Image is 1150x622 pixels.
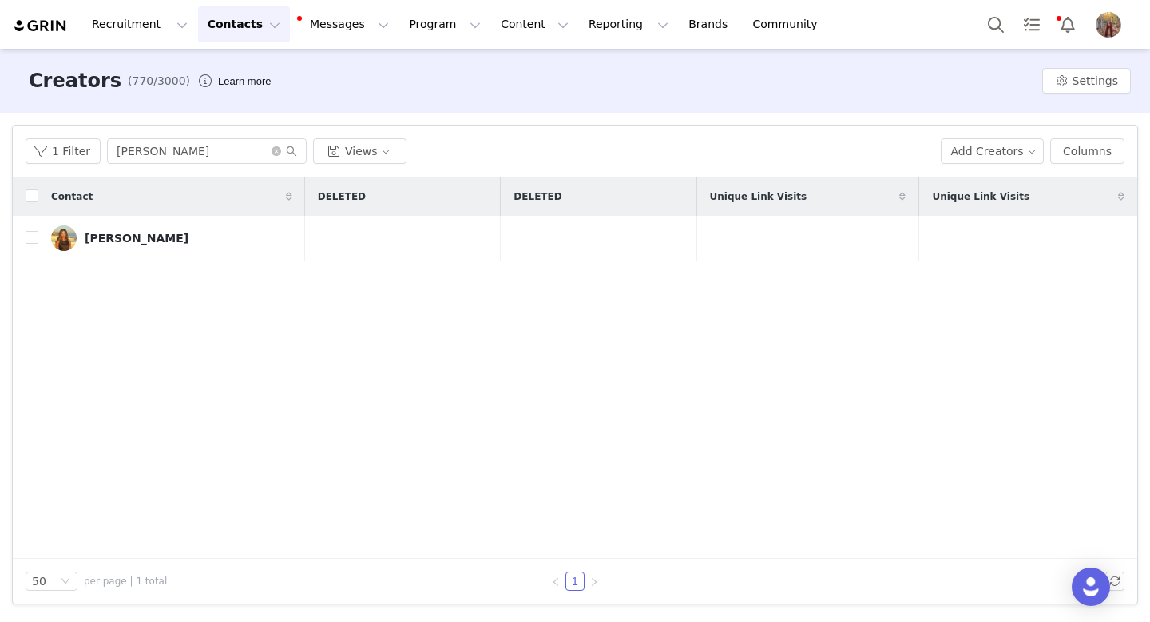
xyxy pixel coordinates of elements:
button: Notifications [1050,6,1085,42]
i: icon: search [286,146,297,157]
span: (770/3000) [128,73,190,90]
li: Previous Page [546,572,565,591]
li: 1 [565,572,585,591]
div: Tooltip anchor [215,74,274,90]
button: Recruitment [82,6,197,42]
span: DELETED [514,189,561,204]
img: grin logo [13,18,69,34]
h3: Creators [29,66,121,95]
button: Views [313,138,406,164]
button: 1 Filter [26,138,101,164]
button: Content [491,6,578,42]
input: Search... [107,138,307,164]
span: per page | 1 total [84,574,167,588]
i: icon: down [61,576,70,588]
a: Tasks [1014,6,1049,42]
button: Reporting [579,6,678,42]
button: Contacts [198,6,290,42]
button: Columns [1050,138,1124,164]
span: Contact [51,189,93,204]
button: Add Creators [941,138,1045,164]
img: 2a36a6f1-4293-47b0-a160-0a9db69693a0.jpg [51,225,77,251]
img: d62ac732-7467-4ffe-96c5-327846d3e65b.jpg [1096,12,1121,38]
button: Messages [291,6,399,42]
a: 1 [566,572,584,590]
button: Search [978,6,1013,42]
button: Program [399,6,490,42]
a: Community [744,6,835,42]
button: Profile [1086,12,1137,38]
button: Settings [1042,68,1131,94]
span: Unique Link Visits [710,189,807,204]
i: icon: left [551,577,561,587]
div: [PERSON_NAME] [85,232,188,245]
div: 50 [32,572,46,590]
span: DELETED [318,189,366,204]
span: Unique Link Visits [932,189,1029,204]
a: [PERSON_NAME] [51,225,292,251]
i: icon: right [589,577,599,587]
div: Open Intercom Messenger [1072,568,1110,606]
i: icon: close-circle [272,146,281,156]
a: Brands [679,6,742,42]
li: Next Page [585,572,604,591]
